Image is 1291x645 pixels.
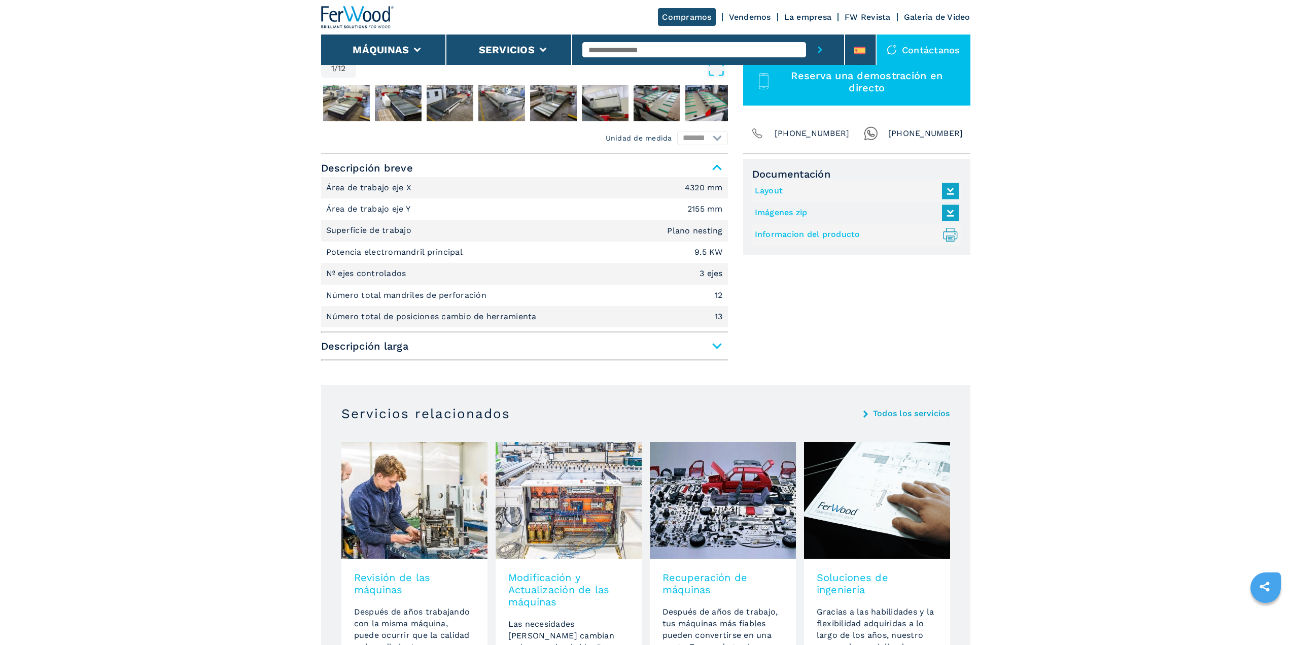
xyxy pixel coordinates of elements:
[864,126,878,141] img: Whatsapp
[715,313,723,321] em: 13
[321,159,728,177] span: Descripción breve
[683,83,734,123] button: Go to Slide 9
[341,405,510,422] h3: Servicios relacionados
[338,64,346,73] span: 12
[582,85,629,121] img: cd4e560009130d4f69ad7dd39c9267ee
[508,571,629,608] h3: Modificación y Actualización de las máquinas
[667,227,722,235] em: Plano nesting
[326,225,414,236] p: Superficie de trabajo
[425,83,475,123] button: Go to Slide 4
[359,59,725,78] button: Open Fullscreen
[715,291,723,299] em: 12
[694,248,723,256] em: 9.5 KW
[476,83,527,123] button: Go to Slide 5
[887,45,897,55] img: Contáctanos
[478,85,525,121] img: 5a7529c3c4a3995fd79d0b8698a0d3b1
[373,83,424,123] button: Go to Slide 3
[729,12,771,22] a: Vendemos
[321,337,728,355] span: Descripción larga
[658,8,715,26] a: Compramos
[326,268,409,279] p: Nº ejes controlados
[496,442,642,559] img: image
[323,85,370,121] img: cd568d9cb506d2264ecc59d0f92cee76
[685,85,732,121] img: 89551c54a46869aca055c6c2283dff93
[375,85,422,121] img: e4815e49ecea43f365b169fc6efef4af
[530,85,577,121] img: 1d93ea097f40aedf3a8da2c5b1b6f96a
[806,35,834,65] button: submit-button
[326,290,490,301] p: Número total mandriles de perforación
[700,269,723,278] em: 3 ejes
[326,311,539,322] p: Número total de posiciones cambio de herramienta
[775,126,850,141] span: [PHONE_NUMBER]
[354,571,475,596] h3: Revisión de las máquinas
[326,247,466,258] p: Potencia electromandril principal
[353,44,409,56] button: Máquinas
[634,85,680,121] img: 0c7d7fe91a421ea557859cfa6636c0c0
[326,203,413,215] p: Área de trabajo eje Y
[632,83,682,123] button: Go to Slide 8
[784,12,832,22] a: La empresa
[1252,574,1277,599] a: sharethis
[755,205,954,221] a: Imágenes zip
[817,571,937,596] h3: Soluciones de ingeniería
[804,442,950,559] img: image
[755,183,954,199] a: Layout
[662,571,783,596] h3: Recuperación de máquinas
[331,64,334,73] span: 1
[877,35,970,65] div: Contáctanos
[580,83,631,123] button: Go to Slide 7
[321,83,728,123] nav: Thumbnail Navigation
[845,12,891,22] a: FW Revista
[606,133,672,143] em: Unidad de medida
[479,44,535,56] button: Servicios
[427,85,473,121] img: a5439cb47998dd539d498d62faef9807
[687,205,723,213] em: 2155 mm
[873,410,950,418] a: Todos los servicios
[752,168,961,180] span: Documentación
[755,226,954,243] a: Informacion del producto
[326,182,414,193] p: Área de trabajo eje X
[341,442,487,559] img: image
[321,6,394,28] img: Ferwood
[1248,599,1283,637] iframe: Chat
[775,70,958,94] span: Reserva una demostración en directo
[743,58,970,106] button: Reserva una demostración en directo
[750,126,764,141] img: Phone
[904,12,970,22] a: Galeria de Video
[321,177,728,328] div: Descripción breve
[650,442,796,559] img: image
[528,83,579,123] button: Go to Slide 6
[888,126,963,141] span: [PHONE_NUMBER]
[321,83,372,123] button: Go to Slide 2
[685,184,723,192] em: 4320 mm
[334,64,338,73] span: /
